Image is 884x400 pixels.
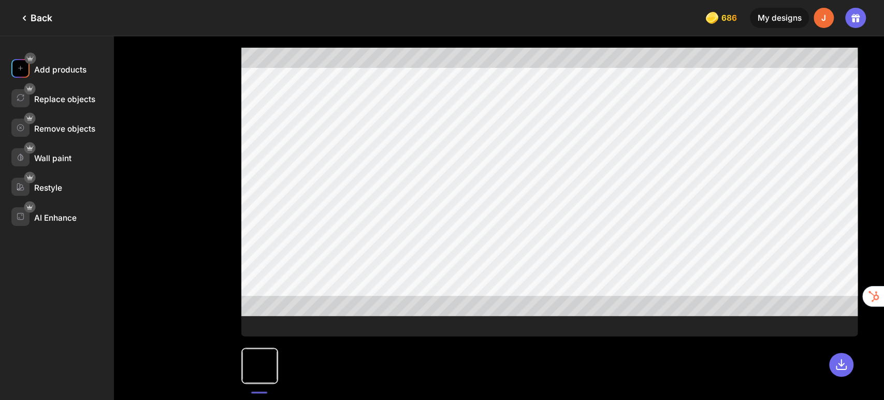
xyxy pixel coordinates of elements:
div: AI Enhance [34,213,77,223]
div: Remove objects [34,124,95,134]
div: Back [18,12,52,24]
div: J [814,8,834,28]
div: Replace objects [34,94,95,104]
div: My designs [750,8,808,28]
span: 686 [721,13,739,23]
div: Restyle [34,183,62,193]
div: Add products [34,65,86,75]
div: Wall paint [34,153,71,163]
